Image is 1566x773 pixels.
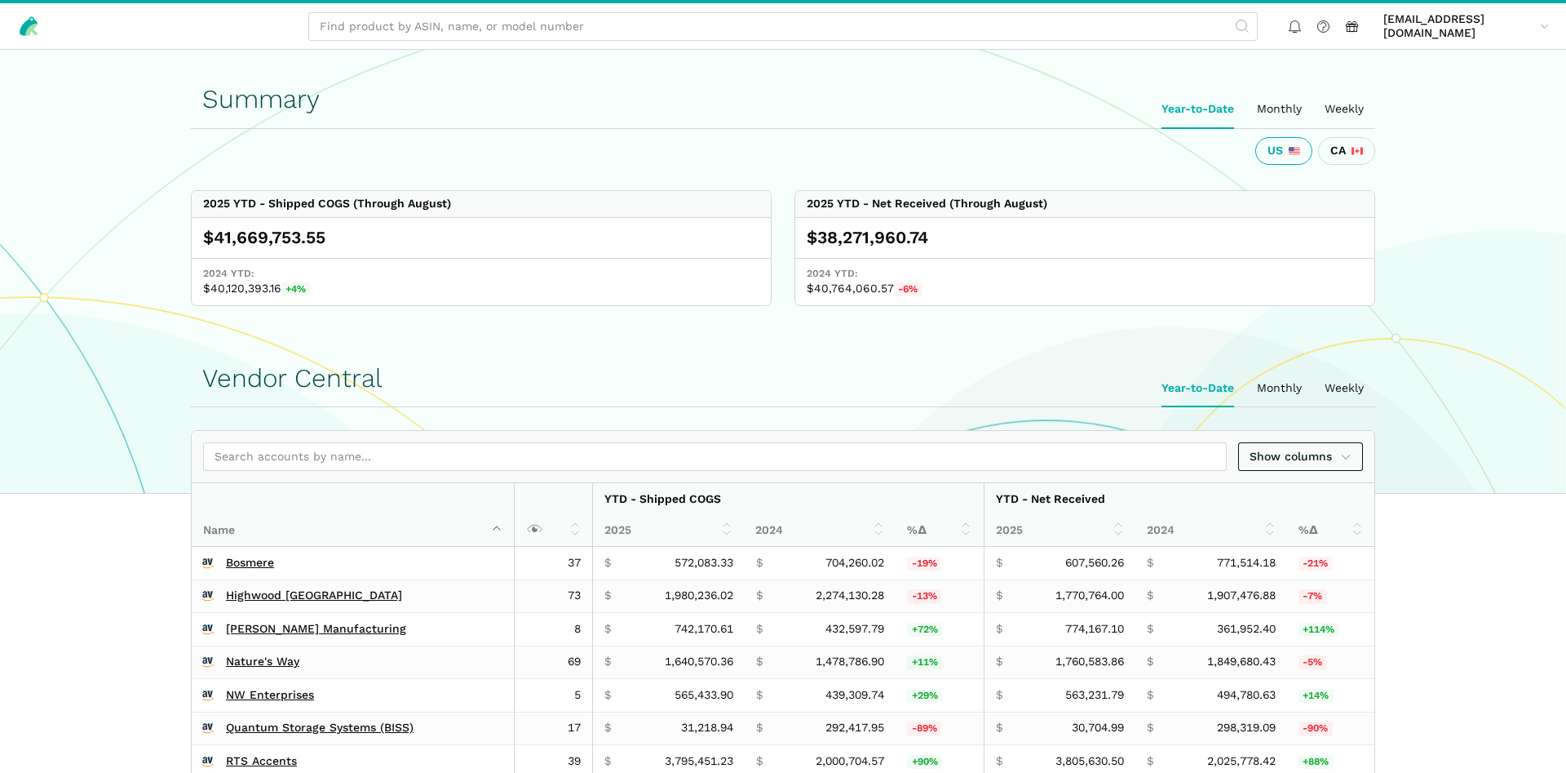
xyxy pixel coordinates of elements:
[226,589,402,603] a: Highwood [GEOGRAPHIC_DATA]
[515,712,593,745] td: 17
[604,688,611,703] span: $
[996,688,1002,703] span: $
[1055,655,1124,669] span: 1,760,583.86
[681,721,733,735] span: 31,218.94
[756,754,763,769] span: $
[1298,623,1339,638] span: +114%
[816,589,884,603] span: 2,274,130.28
[1065,556,1124,571] span: 607,560.26
[896,712,984,745] td: -89.32%
[825,622,884,637] span: 432,597.79
[756,655,763,669] span: $
[1055,754,1124,769] span: 3,805,630.50
[1217,688,1276,703] span: 494,780.63
[1147,589,1153,603] span: $
[825,556,884,571] span: 704,260.02
[996,589,1002,603] span: $
[203,226,759,249] div: $41,669,753.55
[756,688,763,703] span: $
[1287,646,1374,679] td: -4.82%
[1065,688,1124,703] span: 563,231.79
[756,556,763,571] span: $
[1147,655,1153,669] span: $
[996,721,1002,735] span: $
[675,556,733,571] span: 572,083.33
[1313,370,1375,407] ui-tab: Weekly
[1287,712,1374,745] td: -89.71%
[604,589,611,603] span: $
[996,754,1002,769] span: $
[226,556,274,571] a: Bosmere
[604,556,611,571] span: $
[1147,721,1153,735] span: $
[825,688,884,703] span: 439,309.74
[894,282,922,297] span: -6%
[1250,448,1352,465] span: Show columns
[515,580,593,613] td: 73
[515,646,593,679] td: 69
[1147,622,1153,637] span: $
[907,755,942,770] span: +90%
[1238,442,1364,471] a: Show columns
[1147,754,1153,769] span: $
[1298,589,1327,604] span: -7%
[226,721,414,735] a: Quantum Storage Systems (BISS)
[665,589,733,603] span: 1,980,236.02
[226,655,299,669] a: Nature's Way
[996,492,1105,505] strong: YTD - Net Received
[281,282,311,297] span: +4%
[1378,9,1555,43] a: [EMAIL_ADDRESS][DOMAIN_NAME]
[604,721,611,735] span: $
[907,557,941,571] span: -19%
[896,515,984,547] th: %Δ: activate to sort column ascending
[675,688,733,703] span: 565,433.90
[1298,689,1334,704] span: +14%
[1289,145,1300,157] img: 226-united-states-3a775d967d35a21fe9d819e24afa6dfbf763e8f1ec2e2b5a04af89618ae55acb.svg
[1298,655,1327,670] span: -5%
[1267,144,1283,158] span: US
[1135,515,1287,547] th: 2024: activate to sort column ascending
[1298,722,1333,736] span: -90%
[226,688,314,703] a: NW Enterprises
[593,515,745,547] th: 2025: activate to sort column ascending
[996,655,1002,669] span: $
[1298,755,1334,770] span: +88%
[192,483,515,547] th: Name : activate to sort column descending
[896,679,984,713] td: 28.71%
[1207,754,1276,769] span: 2,025,778.42
[825,721,884,735] span: 292,417.95
[1072,721,1124,735] span: 30,704.99
[1217,721,1276,735] span: 298,319.09
[665,754,733,769] span: 3,795,451.23
[896,646,984,679] td: 10.94%
[515,679,593,713] td: 5
[907,689,942,704] span: +29%
[308,12,1258,41] input: Find product by ASIN, name, or model number
[604,655,611,669] span: $
[1217,622,1276,637] span: 361,952.40
[816,655,884,669] span: 1,478,786.90
[1207,655,1276,669] span: 1,849,680.43
[604,754,611,769] span: $
[203,442,1227,471] input: Search accounts by name...
[1150,370,1245,407] ui-tab: Year-to-Date
[1245,370,1313,407] ui-tab: Monthly
[1207,589,1276,603] span: 1,907,476.88
[1287,613,1374,646] td: 113.89%
[226,622,406,637] a: [PERSON_NAME] Manufacturing
[1150,91,1245,128] ui-tab: Year-to-Date
[1055,589,1124,603] span: 1,770,764.00
[665,655,733,669] span: 1,640,570.36
[604,622,611,637] span: $
[1147,556,1153,571] span: $
[807,226,1363,249] div: $38,271,960.74
[984,515,1135,547] th: 2025: activate to sort column ascending
[907,623,942,638] span: +72%
[1351,145,1363,157] img: 243-canada-6dcbff6b5ddfbc3d576af9e026b5d206327223395eaa30c1e22b34077c083801.svg
[1217,556,1276,571] span: 771,514.18
[1245,91,1313,128] ui-tab: Monthly
[1287,679,1374,713] td: 13.83%
[1287,547,1374,580] td: -21.25%
[996,622,1002,637] span: $
[1147,688,1153,703] span: $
